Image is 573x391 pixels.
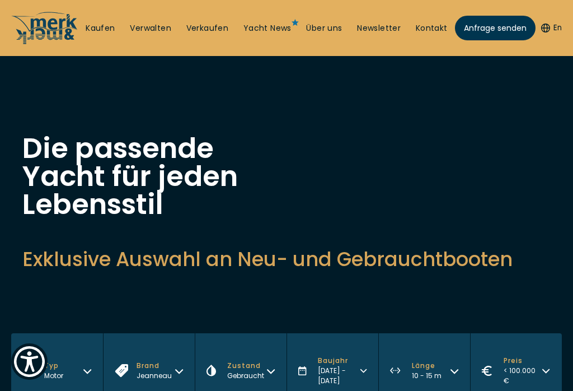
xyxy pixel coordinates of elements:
button: Show Accessibility Preferences [11,343,48,380]
h1: Die passende Yacht für jeden Lebensstil [22,134,246,218]
a: Kaufen [86,23,115,34]
span: Länge [412,361,442,371]
a: Kontakt [416,23,448,34]
a: Über uns [306,23,342,34]
span: Baujahr [318,356,360,366]
h2: Exklusive Auswahl an Neu- und Gebrauchtbooten [22,245,551,273]
span: Anfrage senden [464,22,527,34]
span: < 100.000 € [504,366,536,385]
span: Zustand [227,361,264,371]
span: [DATE] - [DATE] [318,366,346,385]
a: Yacht News [243,23,292,34]
a: Verwalten [130,23,171,34]
span: Typ [44,361,63,371]
span: Brand [137,361,172,371]
span: 10 - 15 m [412,371,442,380]
a: Verkaufen [186,23,229,34]
span: Gebraucht [227,371,264,380]
a: Anfrage senden [455,16,536,40]
span: Jeanneau [137,371,172,380]
span: Preis [504,356,542,366]
button: En [541,22,562,34]
span: Motor [44,371,63,380]
a: Newsletter [357,23,401,34]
